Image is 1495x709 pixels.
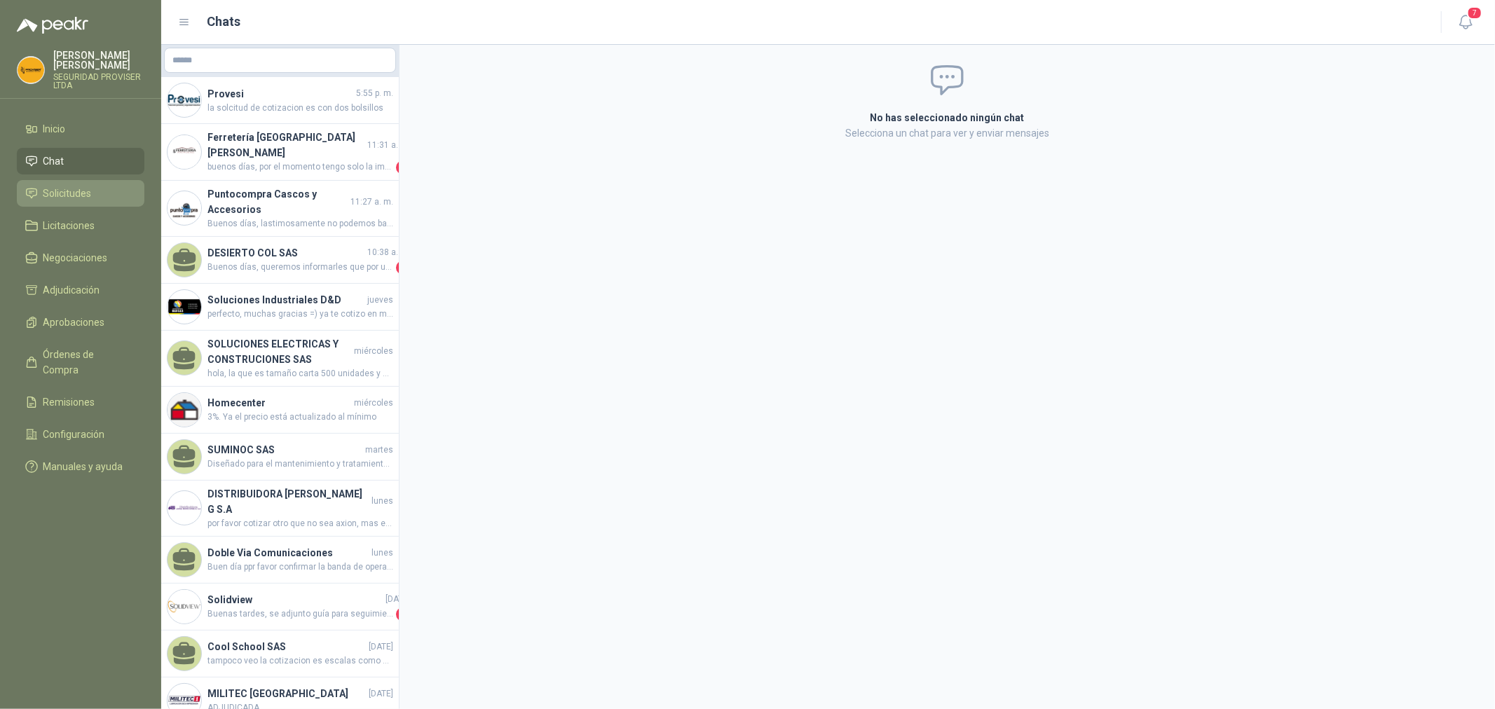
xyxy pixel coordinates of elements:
[43,186,92,201] span: Solicitudes
[365,443,393,457] span: martes
[168,83,201,117] img: Company Logo
[17,212,144,239] a: Licitaciones
[17,245,144,271] a: Negociaciones
[168,191,201,225] img: Company Logo
[168,135,201,169] img: Company Logo
[161,331,399,387] a: SOLUCIONES ELECTRICAS Y CONSTRUCIONES SASmiércoleshola, la que es tamaño carta 500 unidades y una...
[161,237,399,284] a: DESIERTO COL SAS10:38 a. m.Buenos días, queremos informarles que por un inconvenientes en los ped...
[17,116,144,142] a: Inicio
[367,139,410,152] span: 11:31 a. m.
[207,592,383,607] h4: Solidview
[161,584,399,631] a: Company LogoSolidview[DATE]Buenas tardes, se adjunto guía para seguimiento. Transportadora Coordi...
[396,160,410,174] span: 1
[207,457,393,471] span: Diseñado para el mantenimiento y tratamiento de superficies metálicas previo a procesos de pintur...
[207,486,369,517] h4: DISTRIBUIDORA [PERSON_NAME] G S.A
[161,77,399,124] a: Company LogoProvesi5:55 p. m.la solcitud de cotizacion es con dos bolsillos
[17,421,144,448] a: Configuración
[207,395,351,411] h4: Homecenter
[17,277,144,303] a: Adjudicación
[43,218,95,233] span: Licitaciones
[207,545,369,560] h4: Doble Via Comunicaciones
[161,124,399,181] a: Company LogoFerretería [GEOGRAPHIC_DATA][PERSON_NAME]11:31 a. m.buenos días, por el momento tengo...
[396,607,410,621] span: 1
[207,411,393,424] span: 3%. Ya el precio está actualizado al mínimo
[356,87,393,100] span: 5:55 p. m.
[161,181,399,237] a: Company LogoPuntocompra Cascos y Accesorios11:27 a. m.Buenos días, lastimosamente no podemos baja...
[367,246,410,259] span: 10:38 a. m.
[207,160,393,174] span: buenos días, por el momento tengo solo la imagen porque se mandan a fabricar
[161,631,399,677] a: Cool School SAS[DATE]tampoco veo la cotizacion es escalas como se solcito
[207,654,393,668] span: tampoco veo la cotizacion es escalas como se solcito
[161,481,399,537] a: Company LogoDISTRIBUIDORA [PERSON_NAME] G S.Alunespor favor cotizar otro que no sea axion, mas ec...
[43,121,66,137] span: Inicio
[161,434,399,481] a: SUMINOC SASmartesDiseñado para el mantenimiento y tratamiento de superficies metálicas previo a p...
[43,153,64,169] span: Chat
[207,102,393,115] span: la solcitud de cotizacion es con dos bolsillos
[207,261,393,275] span: Buenos días, queremos informarles que por un inconvenientes en los pedidos de importación, no lle...
[43,250,108,266] span: Negociaciones
[17,389,144,415] a: Remisiones
[396,261,410,275] span: 1
[207,442,362,457] h4: SUMINOC SAS
[354,397,393,410] span: miércoles
[207,292,364,308] h4: Soluciones Industriales D&D
[53,73,144,90] p: SEGURIDAD PROVISER LTDA
[207,367,393,380] span: hola, la que es tamaño carta 500 unidades y una tamaño cartelera
[43,315,105,330] span: Aprobaciones
[354,345,393,358] span: miércoles
[161,387,399,434] a: Company LogoHomecentermiércoles3%. Ya el precio está actualizado al mínimo
[207,686,366,701] h4: MILITEC [GEOGRAPHIC_DATA]
[53,50,144,70] p: [PERSON_NAME] [PERSON_NAME]
[17,148,144,174] a: Chat
[207,308,393,321] span: perfecto, muchas gracias =) ya te cotizo en material de la señalizacion
[369,687,393,701] span: [DATE]
[43,427,105,442] span: Configuración
[207,336,351,367] h4: SOLUCIONES ELECTRICAS Y CONSTRUCIONES SAS
[703,125,1192,141] p: Selecciona un chat para ver y enviar mensajes
[207,639,366,654] h4: Cool School SAS
[17,309,144,336] a: Aprobaciones
[168,290,201,324] img: Company Logo
[207,12,241,32] h1: Chats
[703,110,1192,125] h2: No has seleccionado ningún chat
[207,607,393,621] span: Buenas tardes, se adjunto guía para seguimiento. Transportadora Coordinadora
[168,393,201,427] img: Company Logo
[371,546,393,560] span: lunes
[43,459,123,474] span: Manuales y ayuda
[207,86,353,102] h4: Provesi
[367,294,393,307] span: jueves
[207,560,393,574] span: Buen día ppr favor confirmar la banda de operación en la que requieren los radios UHF o VHF
[1453,10,1478,35] button: 7
[17,17,88,34] img: Logo peakr
[18,57,44,83] img: Company Logo
[43,347,131,378] span: Órdenes de Compra
[161,537,399,584] a: Doble Via ComunicacioneslunesBuen día ppr favor confirmar la banda de operación en la que requier...
[168,590,201,624] img: Company Logo
[207,517,393,530] span: por favor cotizar otro que no sea axion, mas economico
[43,282,100,298] span: Adjudicación
[207,217,393,230] span: Buenos días, lastimosamente no podemos bajar más el precio, ya tiene un descuento sobre el precio...
[369,640,393,654] span: [DATE]
[17,341,144,383] a: Órdenes de Compra
[17,453,144,480] a: Manuales y ayuda
[161,284,399,331] a: Company LogoSoluciones Industriales D&Djuevesperfecto, muchas gracias =) ya te cotizo en material...
[385,593,410,606] span: [DATE]
[207,130,364,160] h4: Ferretería [GEOGRAPHIC_DATA][PERSON_NAME]
[168,491,201,525] img: Company Logo
[371,495,393,508] span: lunes
[17,180,144,207] a: Solicitudes
[1467,6,1482,20] span: 7
[350,195,393,209] span: 11:27 a. m.
[43,394,95,410] span: Remisiones
[207,245,364,261] h4: DESIERTO COL SAS
[207,186,348,217] h4: Puntocompra Cascos y Accesorios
